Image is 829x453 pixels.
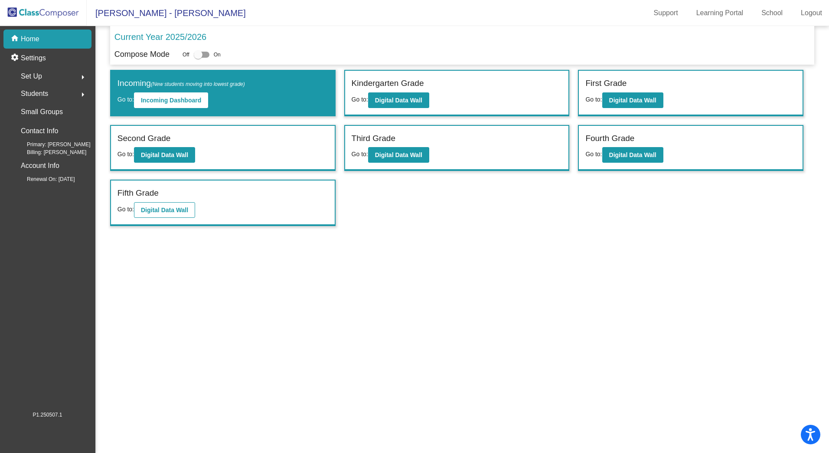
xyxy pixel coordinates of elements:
[585,77,627,90] label: First Grade
[585,132,634,145] label: Fourth Grade
[87,6,246,20] span: [PERSON_NAME] - [PERSON_NAME]
[117,187,159,200] label: Fifth Grade
[117,132,171,145] label: Second Grade
[134,92,208,108] button: Incoming Dashboard
[602,92,663,108] button: Digital Data Wall
[183,51,189,59] span: Off
[10,53,21,63] mat-icon: settings
[609,151,656,158] b: Digital Data Wall
[78,89,88,100] mat-icon: arrow_right
[368,147,429,163] button: Digital Data Wall
[368,92,429,108] button: Digital Data Wall
[352,132,395,145] label: Third Grade
[78,72,88,82] mat-icon: arrow_right
[647,6,685,20] a: Support
[21,125,58,137] p: Contact Info
[13,141,91,148] span: Primary: [PERSON_NAME]
[13,175,75,183] span: Renewal On: [DATE]
[134,147,195,163] button: Digital Data Wall
[609,97,656,104] b: Digital Data Wall
[21,34,39,44] p: Home
[689,6,751,20] a: Learning Portal
[114,49,170,60] p: Compose Mode
[117,77,245,90] label: Incoming
[21,88,48,100] span: Students
[352,96,368,103] span: Go to:
[602,147,663,163] button: Digital Data Wall
[114,30,206,43] p: Current Year 2025/2026
[134,202,195,218] button: Digital Data Wall
[352,151,368,158] span: Go to:
[21,160,59,172] p: Account Info
[214,51,221,59] span: On
[21,53,46,63] p: Settings
[375,151,422,158] b: Digital Data Wall
[117,96,134,103] span: Go to:
[585,151,602,158] span: Go to:
[117,206,134,213] span: Go to:
[375,97,422,104] b: Digital Data Wall
[117,151,134,158] span: Go to:
[10,34,21,44] mat-icon: home
[352,77,424,90] label: Kindergarten Grade
[141,97,201,104] b: Incoming Dashboard
[141,207,188,213] b: Digital Data Wall
[21,106,63,118] p: Small Groups
[13,148,86,156] span: Billing: [PERSON_NAME]
[585,96,602,103] span: Go to:
[151,81,245,87] span: (New students moving into lowest grade)
[141,151,188,158] b: Digital Data Wall
[754,6,790,20] a: School
[21,70,42,82] span: Set Up
[794,6,829,20] a: Logout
